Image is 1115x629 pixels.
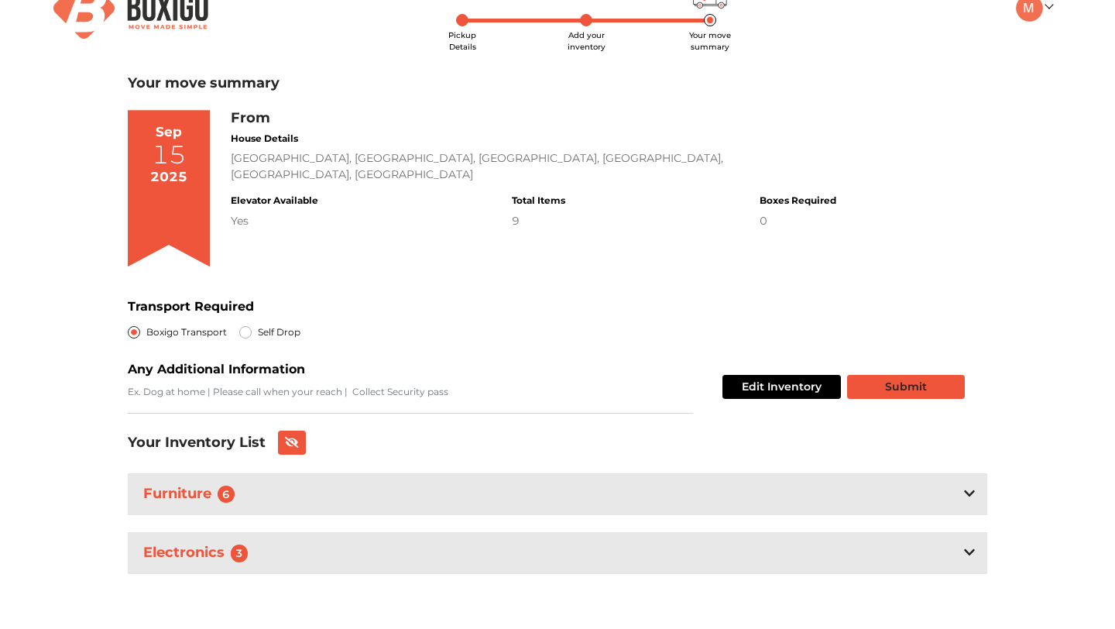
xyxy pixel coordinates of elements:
div: [GEOGRAPHIC_DATA], [GEOGRAPHIC_DATA], [GEOGRAPHIC_DATA], [GEOGRAPHIC_DATA], [GEOGRAPHIC_DATA], [G... [231,150,835,183]
div: Sep [156,122,182,143]
div: 0 [760,213,836,229]
h4: House Details [231,133,835,144]
span: Pickup Details [448,30,476,52]
button: Submit [847,375,965,399]
div: 15 [152,143,186,167]
h4: Boxes Required [760,195,836,206]
label: Self Drop [258,323,300,342]
h4: Elevator Available [231,195,318,206]
h3: Your move summary [128,75,987,92]
h4: Total Items [512,195,565,206]
h3: From [231,110,835,127]
div: 9 [512,213,565,229]
span: 3 [231,545,248,562]
span: Add your inventory [568,30,606,52]
label: Boxigo Transport [146,323,227,342]
div: 2025 [150,167,187,187]
span: 6 [218,486,235,503]
b: Transport Required [128,299,254,314]
h3: Your Inventory List [128,435,266,452]
b: Any Additional Information [128,362,305,376]
span: Your move summary [689,30,731,52]
button: Edit Inventory [722,375,841,399]
h3: Furniture [140,483,244,507]
div: Yes [231,213,318,229]
h3: Electronics [140,541,257,565]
